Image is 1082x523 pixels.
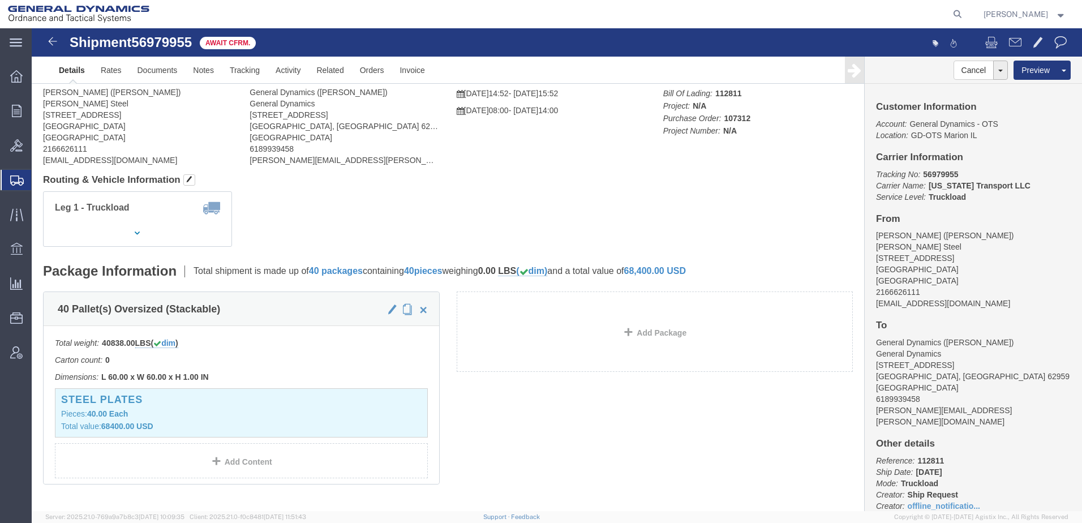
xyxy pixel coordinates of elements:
[32,28,1082,511] iframe: FS Legacy Container
[45,513,184,520] span: Server: 2025.21.0-769a9a7b8c3
[8,6,149,23] img: logo
[894,512,1068,522] span: Copyright © [DATE]-[DATE] Agistix Inc., All Rights Reserved
[264,513,306,520] span: [DATE] 11:51:43
[483,513,512,520] a: Support
[511,513,540,520] a: Feedback
[984,8,1048,20] span: Richard Lautenbacher
[190,513,306,520] span: Client: 2025.21.0-f0c8481
[983,7,1067,21] button: [PERSON_NAME]
[139,513,184,520] span: [DATE] 10:09:35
